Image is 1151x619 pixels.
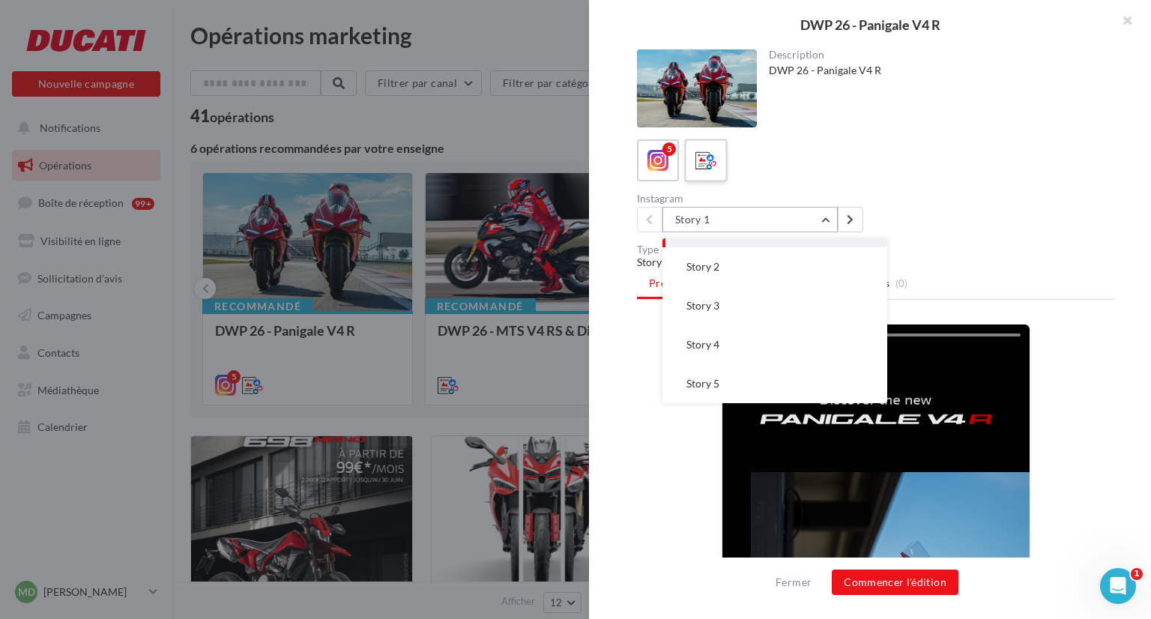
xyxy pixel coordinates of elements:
[662,142,676,156] div: 5
[686,377,719,390] span: Story 5
[662,325,887,364] button: Story 4
[662,286,887,325] button: Story 3
[686,338,719,351] span: Story 4
[686,260,719,273] span: Story 2
[1100,568,1136,604] iframe: Intercom live chat
[770,573,818,591] button: Fermer
[613,18,1127,31] div: DWP 26 - Panigale V4 R
[662,364,887,403] button: Story 5
[832,570,958,595] button: Commencer l'édition
[637,244,1115,255] div: Type
[662,247,887,286] button: Story 2
[637,193,870,204] div: Instagram
[662,207,838,232] button: Story 1
[1131,568,1143,580] span: 1
[637,255,1115,270] div: Story
[686,299,719,312] span: Story 3
[895,277,908,289] span: (0)
[769,63,1104,78] div: DWP 26 - Panigale V4 R
[769,49,1104,60] div: Description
